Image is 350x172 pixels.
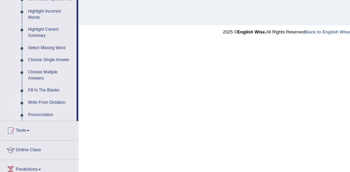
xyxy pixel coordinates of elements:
[25,66,77,84] a: Choose Multiple Answers
[25,24,77,42] a: Highlight Correct Summary
[305,29,350,34] a: Back to English Wise
[237,29,266,34] strong: English Wise.
[25,84,77,97] a: Fill In The Blanks
[25,97,77,109] a: Write From Dictation
[223,25,350,35] div: 2025 © All Rights Reserved
[25,42,77,54] a: Select Missing Word
[0,121,78,138] a: Tests
[25,5,77,24] a: Highlight Incorrect Words
[25,109,77,121] a: Pronunciation
[0,141,78,158] a: Online Class
[25,54,77,66] a: Choose Single Answer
